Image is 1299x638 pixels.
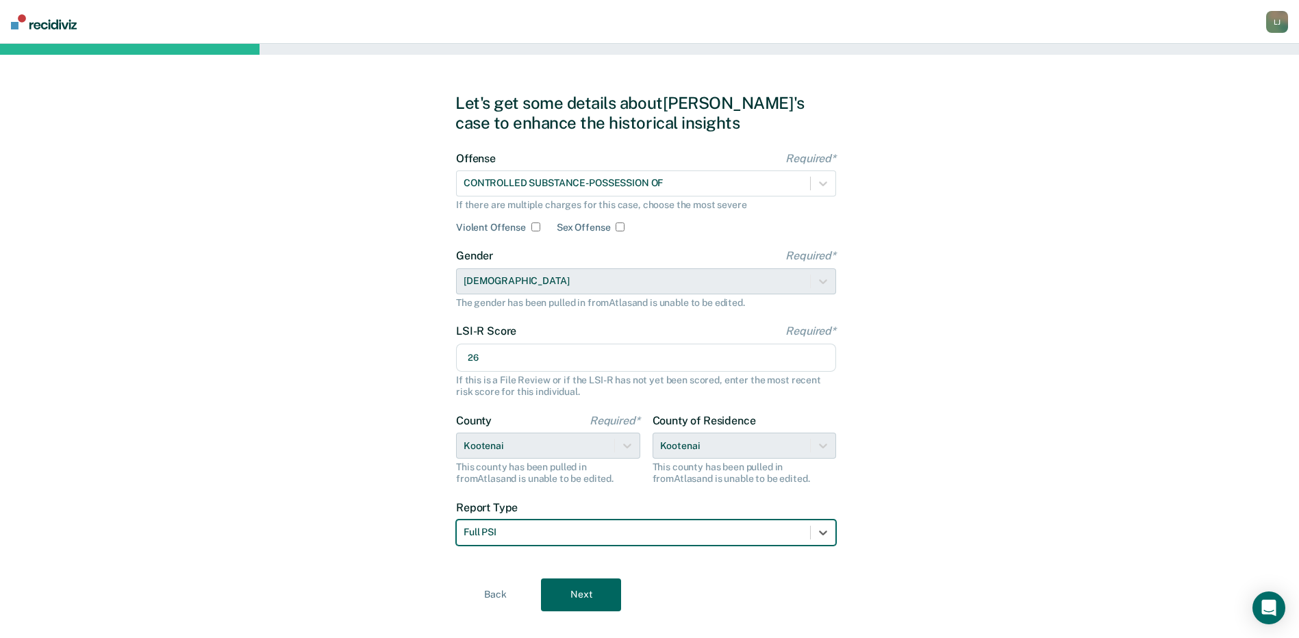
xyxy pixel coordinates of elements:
[456,501,836,514] label: Report Type
[1266,11,1288,33] button: LJ
[653,414,837,427] label: County of Residence
[1252,591,1285,624] div: Open Intercom Messenger
[455,93,844,133] div: Let's get some details about [PERSON_NAME]'s case to enhance the historical insights
[590,414,640,427] span: Required*
[455,578,535,611] button: Back
[456,461,640,485] div: This county has been pulled in from Atlas and is unable to be edited.
[456,249,836,262] label: Gender
[456,414,640,427] label: County
[557,222,610,233] label: Sex Offense
[541,578,621,611] button: Next
[1266,11,1288,33] div: L J
[456,374,836,398] div: If this is a File Review or if the LSI-R has not yet been scored, enter the most recent risk scor...
[785,152,836,165] span: Required*
[785,249,836,262] span: Required*
[456,152,836,165] label: Offense
[11,14,77,29] img: Recidiviz
[456,297,836,309] div: The gender has been pulled in from Atlas and is unable to be edited.
[653,461,837,485] div: This county has been pulled in from Atlas and is unable to be edited.
[456,222,526,233] label: Violent Offense
[785,324,836,337] span: Required*
[456,199,836,211] div: If there are multiple charges for this case, choose the most severe
[456,324,836,337] label: LSI-R Score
